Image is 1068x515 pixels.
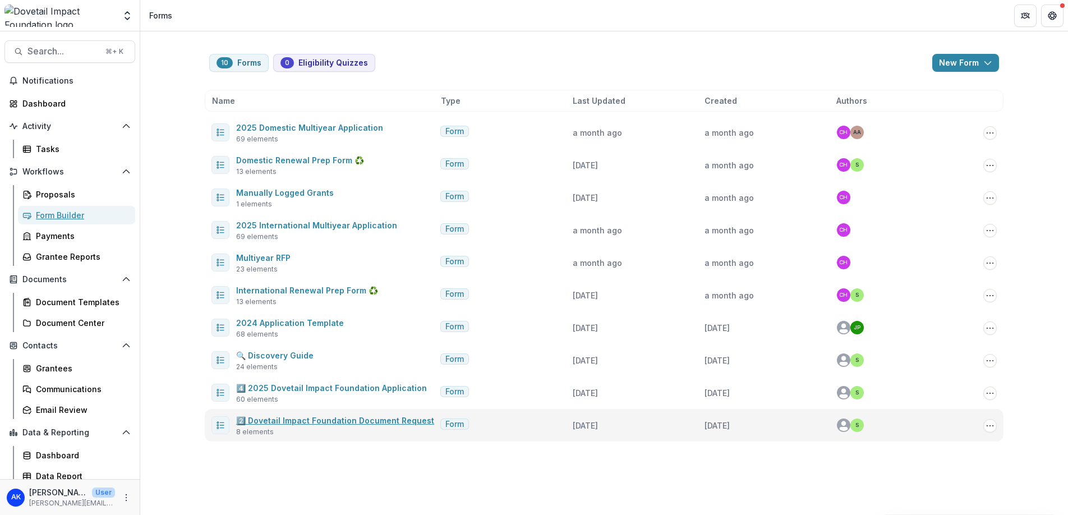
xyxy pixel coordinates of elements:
[705,356,730,365] span: [DATE]
[236,427,274,437] span: 8 elements
[36,296,126,308] div: Document Templates
[855,292,859,298] div: Stackrie
[119,4,135,27] button: Open entity switcher
[4,337,135,355] button: Open Contacts
[236,329,278,339] span: 68 elements
[839,130,848,135] div: Courtney Eker Hardy
[236,394,278,404] span: 60 elements
[705,323,730,333] span: [DATE]
[705,226,754,235] span: a month ago
[839,162,848,168] div: Courtney Eker Hardy
[573,160,598,170] span: [DATE]
[573,291,598,300] span: [DATE]
[983,191,997,205] button: Options
[29,498,115,508] p: [PERSON_NAME][EMAIL_ADDRESS][DOMAIN_NAME]
[1014,4,1037,27] button: Partners
[36,230,126,242] div: Payments
[4,163,135,181] button: Open Workflows
[236,286,378,295] a: International Renewal Prep Form ♻️
[236,220,397,230] a: 2025 International Multiyear Application
[36,470,126,482] div: Data Report
[36,188,126,200] div: Proposals
[705,160,754,170] span: a month ago
[36,383,126,395] div: Communications
[837,386,850,399] svg: avatar
[4,4,115,27] img: Dovetail Impact Foundation logo
[119,491,133,504] button: More
[27,46,99,57] span: Search...
[18,227,135,245] a: Payments
[18,185,135,204] a: Proposals
[839,227,848,233] div: Courtney Eker Hardy
[573,258,622,268] span: a month ago
[573,421,598,430] span: [DATE]
[36,251,126,263] div: Grantee Reports
[236,297,277,307] span: 13 elements
[839,292,848,298] div: Courtney Eker Hardy
[705,291,754,300] span: a month ago
[36,362,126,374] div: Grantees
[18,467,135,485] a: Data Report
[573,323,598,333] span: [DATE]
[445,420,464,429] span: Form
[236,134,278,144] span: 69 elements
[209,54,269,72] button: Forms
[29,486,88,498] p: [PERSON_NAME]
[445,159,464,169] span: Form
[273,54,375,72] button: Eligibility Quizzes
[855,357,859,363] div: Stackrie
[983,224,997,237] button: Options
[573,95,625,107] span: Last Updated
[11,494,21,501] div: Anna Koons
[236,199,272,209] span: 1 elements
[145,7,177,24] nav: breadcrumb
[22,122,117,131] span: Activity
[18,247,135,266] a: Grantee Reports
[855,422,859,428] div: Stackrie
[573,226,622,235] span: a month ago
[445,257,464,266] span: Form
[236,264,278,274] span: 23 elements
[22,428,117,438] span: Data & Reporting
[705,128,754,137] span: a month ago
[18,380,135,398] a: Communications
[4,117,135,135] button: Open Activity
[4,72,135,90] button: Notifications
[445,355,464,364] span: Form
[236,318,344,328] a: 2024 Application Template
[22,341,117,351] span: Contacts
[983,159,997,172] button: Options
[236,416,434,425] a: 2️⃣ Dovetail Impact Foundation Document Request
[4,94,135,113] a: Dashboard
[18,293,135,311] a: Document Templates
[983,419,997,433] button: Options
[837,419,850,432] svg: avatar
[22,167,117,177] span: Workflows
[149,10,172,21] div: Forms
[983,354,997,367] button: Options
[36,404,126,416] div: Email Review
[855,390,859,396] div: Stackrie
[983,289,997,302] button: Options
[92,488,115,498] p: User
[236,253,291,263] a: Multiyear RFP
[212,95,235,107] span: Name
[18,314,135,332] a: Document Center
[983,256,997,270] button: Options
[236,351,314,360] a: 🔍 Discovery Guide
[36,143,126,155] div: Tasks
[22,275,117,284] span: Documents
[573,193,598,203] span: [DATE]
[36,209,126,221] div: Form Builder
[837,353,850,367] svg: avatar
[983,387,997,400] button: Options
[445,387,464,397] span: Form
[836,95,867,107] span: Authors
[221,59,228,67] span: 10
[22,76,131,86] span: Notifications
[855,162,859,168] div: Stackrie
[445,322,464,332] span: Form
[36,317,126,329] div: Document Center
[103,45,126,58] div: ⌘ + K
[445,224,464,234] span: Form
